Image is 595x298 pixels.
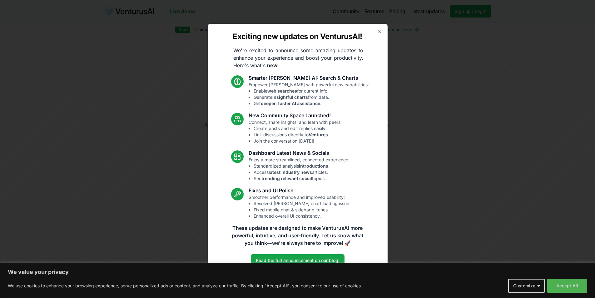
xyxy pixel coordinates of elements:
[254,175,350,182] li: See topics.
[254,169,350,175] li: Access articles.
[249,74,369,82] h3: Smarter [PERSON_NAME] AI: Search & Charts
[254,125,342,132] li: Create posts and edit replies easily.
[254,132,342,138] li: Link discussions directly to .
[249,157,350,182] p: Enjoy a more streamlined, connected experience:
[299,163,328,169] strong: introductions
[249,194,350,219] p: Smoother performance and improved usability:
[267,88,297,93] strong: web searches
[254,213,350,219] li: Enhanced overall UI consistency.
[254,94,369,100] li: Generate from data.
[228,224,368,247] p: These updates are designed to make VenturusAI more powerful, intuitive, and user-friendly. Let us...
[249,112,342,119] h3: New Community Space Launched!
[261,101,320,106] strong: deeper, faster AI assistance
[267,62,278,68] strong: new
[254,207,350,213] li: Fixed mobile chat & sidebar glitches.
[249,82,369,107] p: Empower [PERSON_NAME] with powerful new capabilities:
[249,119,342,144] p: Connect, share insights, and learn with peers:
[228,47,368,69] p: We're excited to announce some amazing updates to enhance your experience and boost your producti...
[272,94,308,100] strong: insightful charts
[254,138,342,144] li: Join the conversation [DATE]!
[261,176,312,181] strong: trending relevant social
[233,32,362,42] h2: Exciting new updates on VenturusAI!
[251,254,345,267] a: Read the full announcement on our blog!
[249,187,350,194] h3: Fixes and UI Polish
[254,88,369,94] li: Enable for current info.
[309,132,328,137] strong: Ventures
[249,149,350,157] h3: Dashboard Latest News & Socials
[254,200,350,207] li: Resolved [PERSON_NAME] chart loading issue.
[254,163,350,169] li: Standardized analysis .
[269,169,312,175] strong: latest industry news
[254,100,369,107] li: Get .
